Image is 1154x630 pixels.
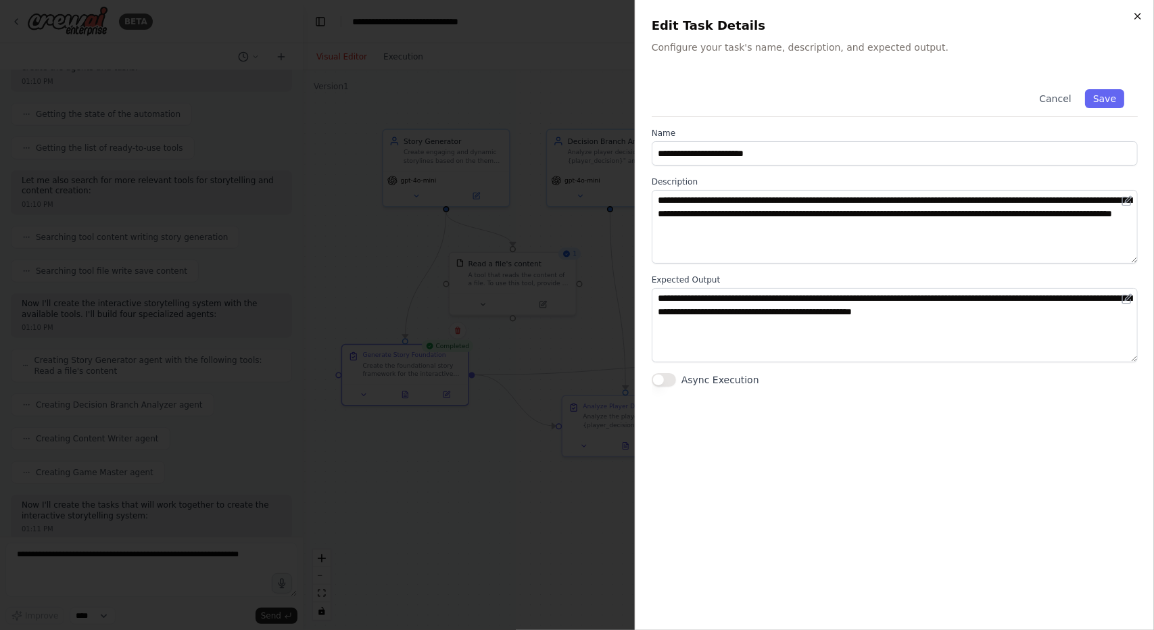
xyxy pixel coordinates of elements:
p: Configure your task's name, description, and expected output. [652,41,1138,54]
button: Open in editor [1119,193,1135,209]
button: Cancel [1031,89,1079,108]
h2: Edit Task Details [652,16,1138,35]
button: Open in editor [1119,291,1135,307]
button: Save [1085,89,1124,108]
label: Async Execution [681,373,759,387]
label: Expected Output [652,274,1138,285]
label: Description [652,176,1138,187]
label: Name [652,128,1138,139]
